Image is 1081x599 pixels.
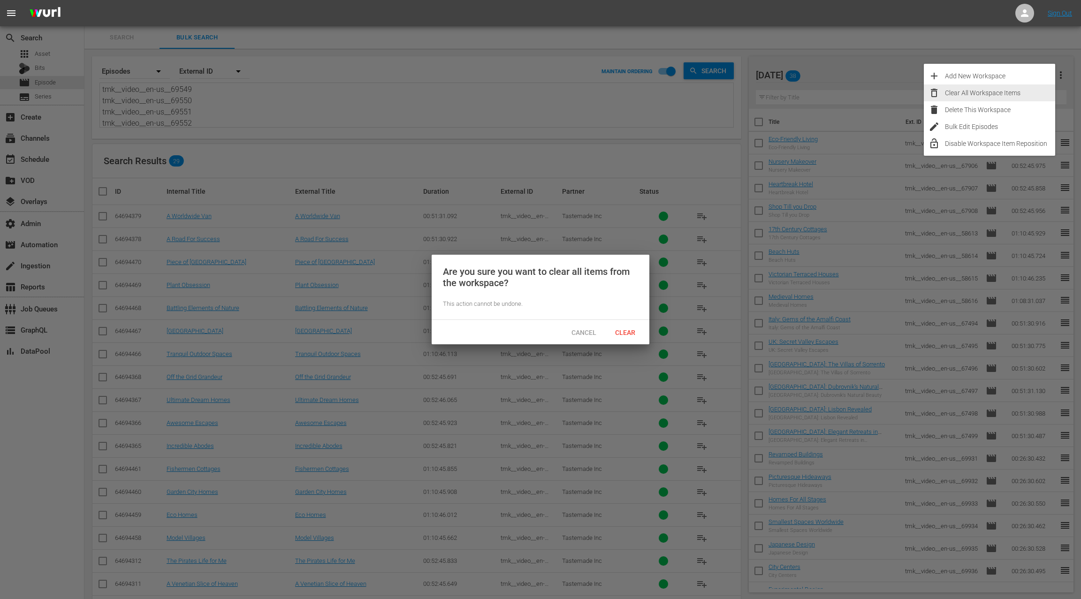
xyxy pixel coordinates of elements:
a: Sign Out [1048,9,1072,17]
span: menu [6,8,17,19]
span: add [929,70,940,82]
span: edit [929,121,940,132]
span: Cancel [564,329,604,336]
div: Are you sure you want to clear all items from the workspace? [443,266,638,288]
span: delete [929,104,940,115]
div: This action cannot be undone. [443,300,638,309]
div: Disable Workspace Item Reposition [945,135,1055,152]
button: Cancel [563,324,604,341]
span: lock_open [929,138,940,149]
span: Clear [608,329,643,336]
div: Bulk Edit Episodes [945,118,1055,135]
div: Add New Workspace [945,68,1055,84]
button: Clear [604,324,646,341]
div: Clear All Workspace Items [945,84,1055,101]
img: ans4CAIJ8jUAAAAAAAAAAAAAAAAAAAAAAAAgQb4GAAAAAAAAAAAAAAAAAAAAAAAAJMjXAAAAAAAAAAAAAAAAAAAAAAAAgAT5G... [23,2,68,24]
div: Delete This Workspace [945,101,1055,118]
